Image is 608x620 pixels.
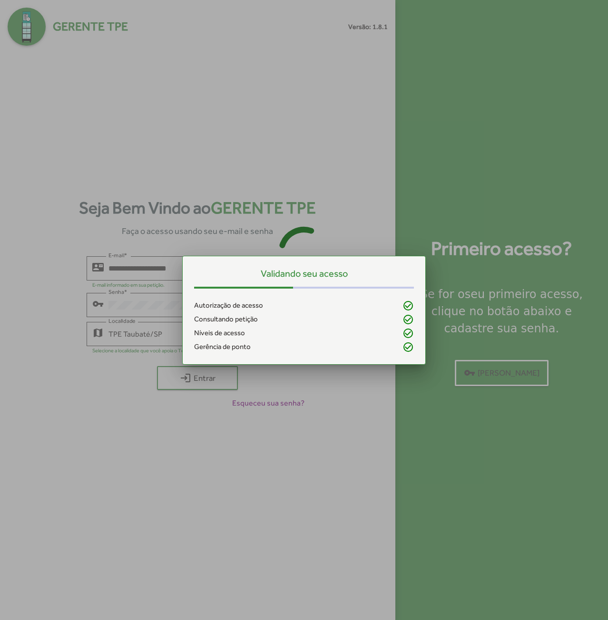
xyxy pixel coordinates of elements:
mat-icon: check_circle_outline [402,314,414,325]
span: Consultando petição [194,314,258,325]
span: Autorização de acesso [194,300,263,311]
h5: Validando seu acesso [194,268,413,279]
mat-icon: check_circle_outline [402,328,414,339]
span: Níveis de acesso [194,328,245,339]
mat-icon: check_circle_outline [402,300,414,311]
mat-icon: check_circle_outline [402,341,414,353]
span: Gerência de ponto [194,341,251,352]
